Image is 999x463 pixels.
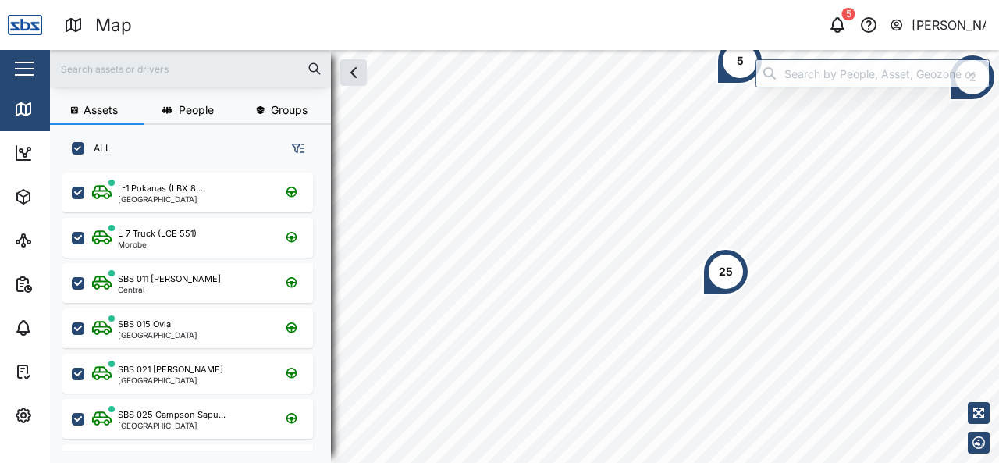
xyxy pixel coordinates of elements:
div: grid [62,167,330,451]
div: [GEOGRAPHIC_DATA] [118,195,203,203]
canvas: Map [50,50,999,463]
div: Morobe [118,240,197,248]
div: Reports [41,276,94,293]
div: SBS 015 Ovia [118,318,171,331]
div: SBS 025 Campson Sapu... [118,408,226,422]
span: Assets [84,105,118,116]
div: Map [95,12,132,39]
div: Map marker [716,37,763,84]
div: Dashboard [41,144,111,162]
div: L-7 Truck (LCE 551) [118,227,197,240]
label: ALL [84,142,111,155]
div: Sites [41,232,78,249]
div: Map [41,101,76,118]
div: 5 [842,8,855,20]
div: 5 [737,52,744,69]
div: Assets [41,188,89,205]
span: People [179,105,214,116]
div: [GEOGRAPHIC_DATA] [118,422,226,429]
div: Tasks [41,363,84,380]
span: Groups [271,105,308,116]
div: Map marker [949,54,996,101]
div: SBS 011 [PERSON_NAME] [118,272,221,286]
div: Alarms [41,319,89,337]
div: Map marker [702,248,749,295]
div: [GEOGRAPHIC_DATA] [118,331,197,339]
button: [PERSON_NAME] [889,14,987,36]
div: [GEOGRAPHIC_DATA] [118,376,223,384]
div: Settings [41,407,96,424]
input: Search assets or drivers [59,57,322,80]
div: L-1 Pokanas (LBX 8... [118,182,203,195]
div: [PERSON_NAME] [912,16,987,35]
div: Central [118,286,221,294]
img: Main Logo [8,8,42,42]
div: 25 [719,263,733,280]
div: SBS 021 [PERSON_NAME] [118,363,223,376]
input: Search by People, Asset, Geozone or Place [755,59,990,87]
